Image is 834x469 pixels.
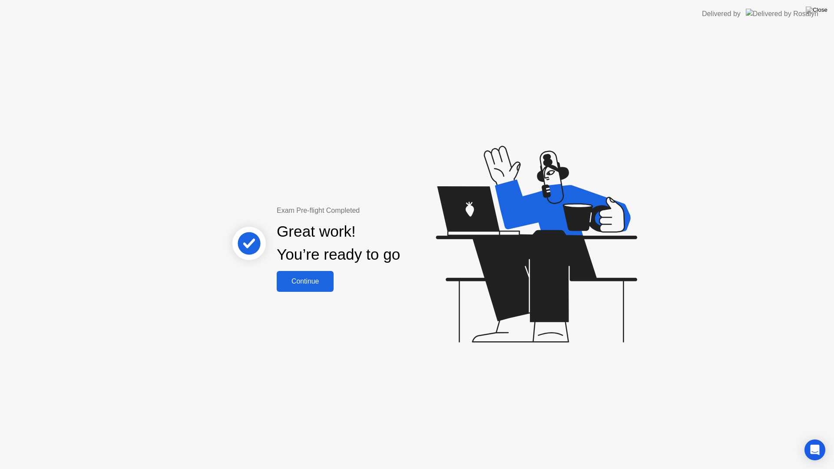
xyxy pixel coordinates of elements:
div: Exam Pre-flight Completed [277,205,456,216]
img: Close [806,7,827,13]
div: Open Intercom Messenger [804,439,825,460]
div: Continue [279,277,331,285]
img: Delivered by Rosalyn [746,9,818,19]
div: Delivered by [702,9,741,19]
div: Great work! You’re ready to go [277,220,400,266]
button: Continue [277,271,334,292]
